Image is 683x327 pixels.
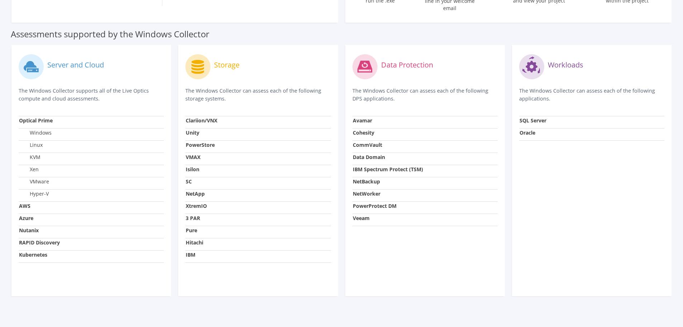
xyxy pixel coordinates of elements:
[19,178,49,185] label: VMware
[185,87,331,103] p: The Windows Collector can assess each of the following storage systems.
[353,178,380,185] strong: NetBackup
[381,61,433,69] label: Data Protection
[186,117,217,124] strong: Clariion/VNX
[186,190,205,197] strong: NetApp
[186,239,203,246] strong: Hitachi
[19,117,53,124] strong: Optical Prime
[186,141,215,148] strong: PowerStore
[186,215,200,221] strong: 3 PAR
[353,202,397,209] strong: PowerProtect DM
[186,154,200,160] strong: VMAX
[353,166,423,173] strong: IBM Spectrum Protect (TSM)
[214,61,239,69] label: Storage
[353,117,372,124] strong: Avamar
[520,129,535,136] strong: Oracle
[186,178,192,185] strong: SC
[19,87,164,103] p: The Windows Collector supports all of the Live Optics compute and cloud assessments.
[353,154,385,160] strong: Data Domain
[353,215,370,221] strong: Veeam
[19,129,52,136] label: Windows
[353,129,374,136] strong: Cohesity
[19,154,41,161] label: KVM
[186,251,195,258] strong: IBM
[19,215,33,221] strong: Azure
[353,190,380,197] strong: NetWorker
[186,202,207,209] strong: XtremIO
[186,227,197,234] strong: Pure
[353,141,382,148] strong: CommVault
[47,61,104,69] label: Server and Cloud
[19,251,47,258] strong: Kubernetes
[19,239,60,246] strong: RAPID Discovery
[19,227,39,234] strong: Nutanix
[548,61,583,69] label: Workloads
[19,190,49,197] label: Hyper-V
[519,87,664,103] p: The Windows Collector can assess each of the following applications.
[520,117,546,124] strong: SQL Server
[19,202,30,209] strong: AWS
[11,31,209,38] label: Assessments supported by the Windows Collector
[352,87,498,103] p: The Windows Collector can assess each of the following DPS applications.
[186,129,199,136] strong: Unity
[19,141,43,149] label: Linux
[19,166,39,173] label: Xen
[186,166,199,173] strong: Isilon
